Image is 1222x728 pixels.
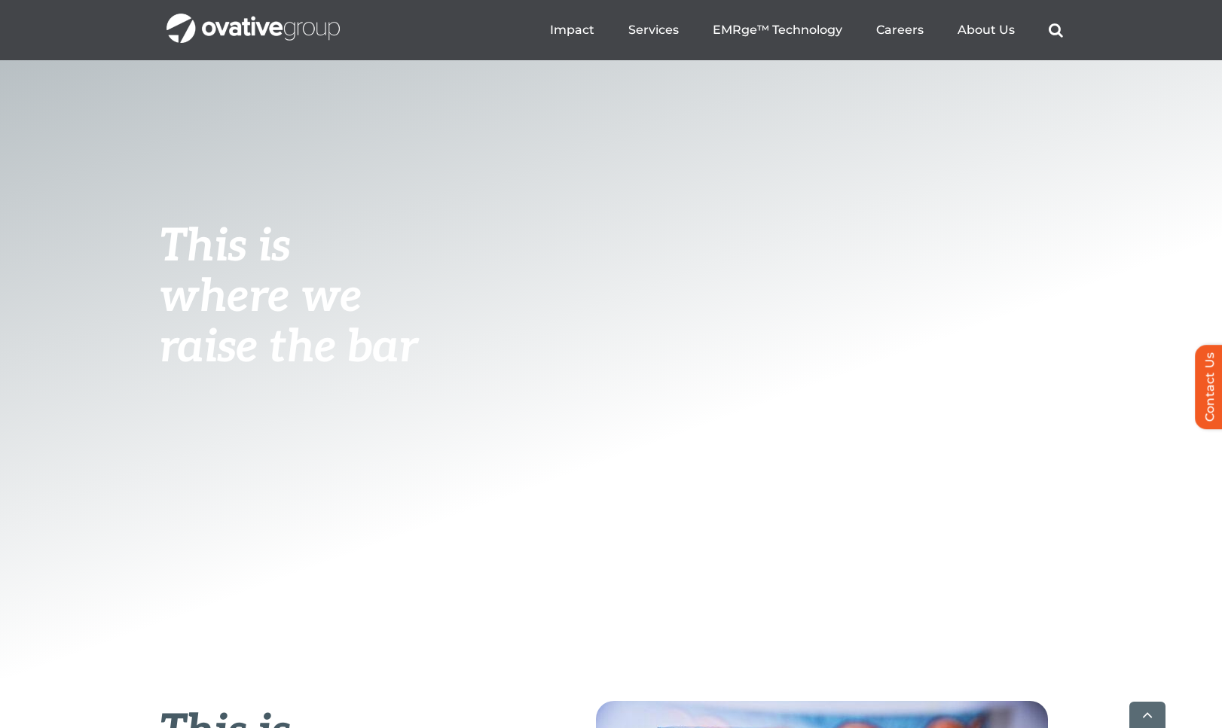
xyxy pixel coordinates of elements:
a: EMRge™ Technology [713,23,842,38]
a: OG_Full_horizontal_WHT [166,12,340,26]
nav: Menu [550,6,1063,54]
span: This is [159,220,290,274]
span: where we raise the bar [159,270,417,375]
a: Impact [550,23,594,38]
a: About Us [958,23,1015,38]
a: Search [1049,23,1063,38]
a: Careers [876,23,924,38]
a: Services [628,23,679,38]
